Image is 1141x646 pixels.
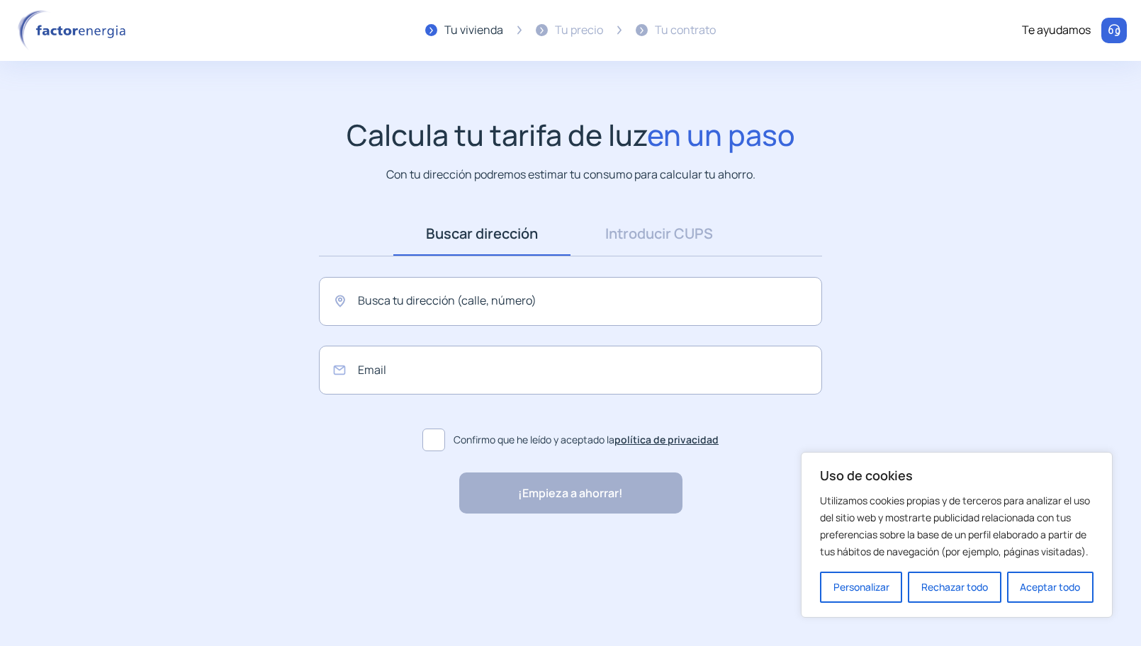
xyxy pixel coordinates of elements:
span: en un paso [647,115,795,154]
p: Con tu dirección podremos estimar tu consumo para calcular tu ahorro. [386,166,755,183]
p: Uso de cookies [820,467,1094,484]
button: Personalizar [820,572,902,603]
a: Buscar dirección [393,212,570,256]
div: Uso de cookies [801,452,1113,618]
div: Tu vivienda [444,21,503,40]
img: logo factor [14,10,135,51]
span: Confirmo que he leído y aceptado la [454,432,719,448]
a: Introducir CUPS [570,212,748,256]
button: Rechazar todo [908,572,1001,603]
div: Tu contrato [655,21,716,40]
p: Utilizamos cookies propias y de terceros para analizar el uso del sitio web y mostrarte publicida... [820,492,1094,560]
img: llamar [1107,23,1121,38]
a: política de privacidad [614,433,719,446]
h1: Calcula tu tarifa de luz [347,118,795,152]
button: Aceptar todo [1007,572,1094,603]
div: Te ayudamos [1022,21,1091,40]
div: Tu precio [555,21,603,40]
